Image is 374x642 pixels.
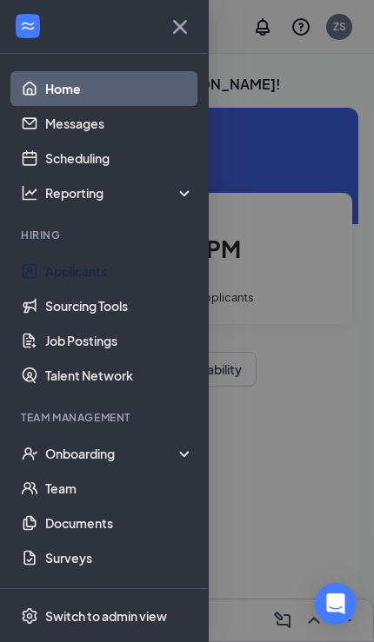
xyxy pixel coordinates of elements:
[45,288,194,323] a: Sourcing Tools
[21,410,190,425] div: Team Management
[45,506,194,540] a: Documents
[45,358,194,393] a: Talent Network
[45,540,194,575] a: Surveys
[45,445,179,462] div: Onboarding
[45,471,194,506] a: Team
[21,607,38,625] svg: Settings
[45,254,194,288] a: Applicants
[21,184,38,202] svg: Analysis
[21,445,38,462] svg: UserCheck
[45,71,194,106] a: Home
[19,17,37,35] svg: WorkstreamLogo
[315,583,357,625] div: Open Intercom Messenger
[45,184,195,202] div: Reporting
[21,228,190,242] div: Hiring
[45,141,194,175] a: Scheduling
[45,323,194,358] a: Job Postings
[45,106,194,141] a: Messages
[166,13,194,41] svg: Cross
[45,607,167,625] div: Switch to admin view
